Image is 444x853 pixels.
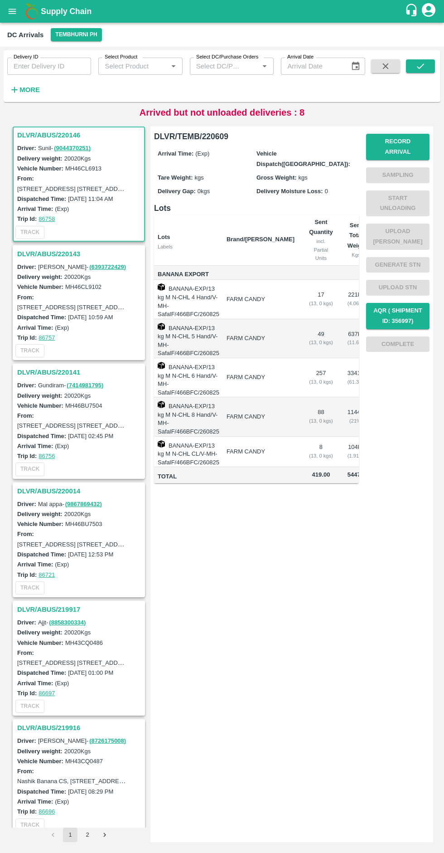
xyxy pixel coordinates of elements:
label: [STREET_ADDRESS] [STREET_ADDRESS][PERSON_NAME] [17,541,184,548]
label: MH43CQ0487 [65,758,103,765]
td: FARM CANDY [219,358,302,397]
label: Delivery weight: [17,155,63,162]
input: Select DC/Purchase Orders [193,60,244,72]
label: Delivery Gap: [158,188,196,195]
label: [STREET_ADDRESS] [STREET_ADDRESS][PERSON_NAME] [17,185,184,192]
img: box [158,401,165,408]
label: Vehicle Number: [17,758,63,765]
div: customer-support [405,3,420,19]
td: FARM CANDY [219,280,302,319]
h3: DLVR/ABUS/219916 [17,722,143,734]
label: From: [17,294,34,301]
button: Open [259,60,270,72]
div: ( 13, 0 kgs) [309,417,333,425]
label: Trip Id: [17,453,37,459]
span: 5447.00 Kg [347,471,378,478]
label: Arrival Time: [17,680,53,687]
label: Driver: [17,501,36,507]
label: From: [17,412,34,419]
a: (6393722429) [89,263,126,270]
img: box [158,362,165,369]
span: kgs [299,174,308,181]
label: Vehicle Number: [17,402,63,409]
label: Arrival Time: [17,443,53,449]
b: Brand/[PERSON_NAME] [227,236,294,243]
img: box [158,323,165,330]
label: MH46CL6913 [65,165,101,172]
a: (8726175008) [89,737,126,744]
input: Select Product [101,60,164,72]
td: BANANA-EXP/13 kg M N-CHL 5 Hand/V-MH-SafalF/466BFC/260825 [154,319,219,358]
label: [DATE] 12:53 PM [68,551,113,558]
label: Select Product [105,54,137,61]
label: Dispatched Time: [17,433,66,439]
label: [DATE] 11:04 AM [68,195,113,202]
td: FARM CANDY [219,397,302,436]
div: ( 13, 0 kgs) [309,299,333,307]
label: Tare Weight: [158,174,193,181]
b: Sent Total Weight [347,222,367,249]
h3: DLVR/ABUS/220014 [17,485,143,497]
span: Banana Export [158,269,219,280]
label: 20020 Kgs [64,748,91,755]
span: Mal appa - [38,501,103,507]
a: 86697 [39,690,55,697]
button: Go to next page [97,828,112,842]
span: Sunil - [38,145,92,151]
label: Nashik Banana CS, [STREET_ADDRESS] [17,777,129,785]
label: (Exp) [55,680,69,687]
span: 419.00 [309,470,333,480]
div: DC Arrivals [7,29,43,41]
label: Arrival Time: [158,150,193,157]
td: 637 kg [340,319,372,358]
label: Delivery weight: [17,511,63,517]
td: 221 kg [340,280,372,319]
input: Arrival Date [281,58,343,75]
div: Kgs [347,251,365,259]
div: account of current user [420,2,437,21]
label: MH46CL9102 [65,283,101,290]
label: Delivery Moisture Loss: [256,188,323,195]
label: Trip Id: [17,690,37,697]
label: Driver: [17,382,36,389]
td: FARM CANDY [219,319,302,358]
label: Arrival Date [287,54,314,61]
img: box [158,440,165,448]
label: From: [17,175,34,182]
label: Delivery weight: [17,748,63,755]
span: Total [158,472,219,482]
label: Vehicle Number: [17,639,63,646]
div: ( 21 %) [347,417,365,425]
label: Trip Id: [17,334,37,341]
td: 257 [302,358,340,397]
label: 20020 Kgs [64,155,91,162]
label: Gross Weight: [256,174,297,181]
label: MH43CQ0486 [65,639,103,646]
h6: DLVR/TEMB/220609 [154,130,359,143]
a: 86757 [39,334,55,341]
label: [DATE] 08:29 PM [68,788,113,795]
td: FARM CANDY [219,437,302,468]
a: 86721 [39,571,55,578]
label: Trip Id: [17,215,37,222]
label: From: [17,531,34,537]
label: [DATE] 02:45 PM [68,433,113,439]
span: Ajjt - [38,619,87,626]
b: Sent Quantity [309,219,333,235]
div: ( 11.69 %) [347,338,365,346]
a: (9867869432) [65,501,102,507]
button: Select DC [51,28,101,41]
td: 17 [302,280,340,319]
span: Gundiram - [38,382,104,389]
div: ( 13, 0 kgs) [309,378,333,386]
td: 49 [302,319,340,358]
label: Arrival Time: [17,324,53,331]
label: [DATE] 01:00 PM [68,669,113,676]
div: ( 61.34 %) [347,378,365,386]
label: Dispatched Time: [17,195,66,202]
span: [PERSON_NAME] - [38,263,127,270]
div: ( 13, 0 kgs) [309,452,333,460]
td: 8 [302,437,340,468]
button: AQR ( Shipment Id: 356997) [366,303,430,329]
label: (Exp) [55,443,69,449]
